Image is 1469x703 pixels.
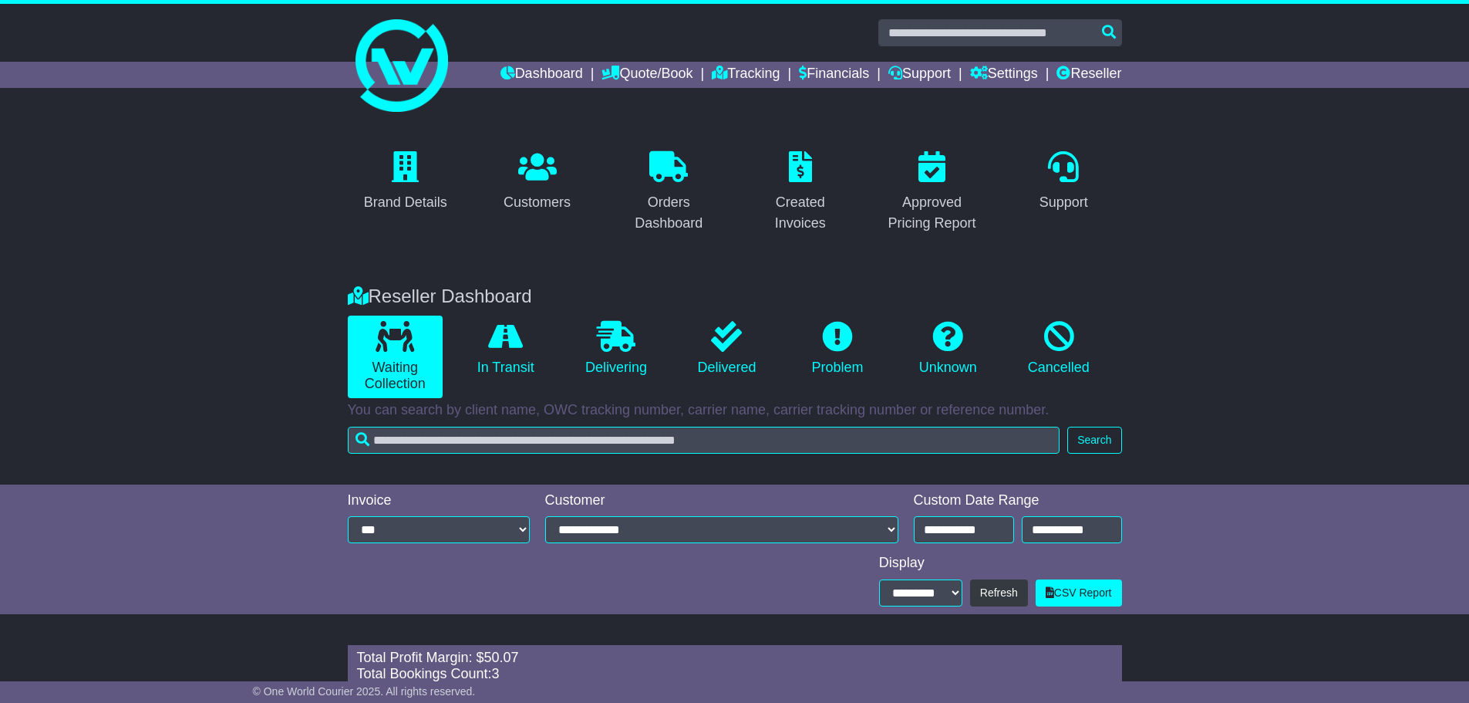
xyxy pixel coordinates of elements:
a: Cancelled [1011,316,1106,382]
a: Reseller [1056,62,1121,88]
a: Created Invoices [743,146,859,239]
p: You can search by client name, OWC tracking number, carrier name, carrier tracking number or refe... [348,402,1122,419]
div: Support [1039,192,1088,213]
a: Orders Dashboard [611,146,727,239]
a: Approved Pricing Report [874,146,990,239]
div: Customers [504,192,571,213]
div: Invoice [348,492,530,509]
a: Customers [494,146,581,218]
a: Brand Details [354,146,457,218]
div: Created Invoices [753,192,849,234]
a: Financials [799,62,869,88]
div: Customer [545,492,898,509]
button: Search [1067,427,1121,454]
a: Settings [970,62,1038,88]
a: Dashboard [500,62,583,88]
a: Delivering [568,316,663,382]
div: Orders Dashboard [621,192,717,234]
a: Waiting Collection [348,316,443,398]
div: Total Profit Margin: $ [357,650,1113,667]
a: Tracking [712,62,780,88]
div: Custom Date Range [914,492,1122,509]
a: Delivered [679,316,774,382]
a: Support [888,62,951,88]
a: Problem [790,316,884,382]
div: Total Bookings Count: [357,666,1113,683]
a: In Transit [458,316,553,382]
button: Refresh [970,580,1028,607]
span: © One World Courier 2025. All rights reserved. [253,685,476,698]
span: 50.07 [484,650,519,665]
a: Unknown [901,316,996,382]
a: Support [1029,146,1098,218]
a: CSV Report [1036,580,1122,607]
div: Approved Pricing Report [884,192,980,234]
div: Reseller Dashboard [340,286,1130,308]
div: Display [879,555,1122,572]
span: 3 [492,666,500,681]
div: Brand Details [364,192,447,213]
a: Quote/Book [601,62,692,88]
